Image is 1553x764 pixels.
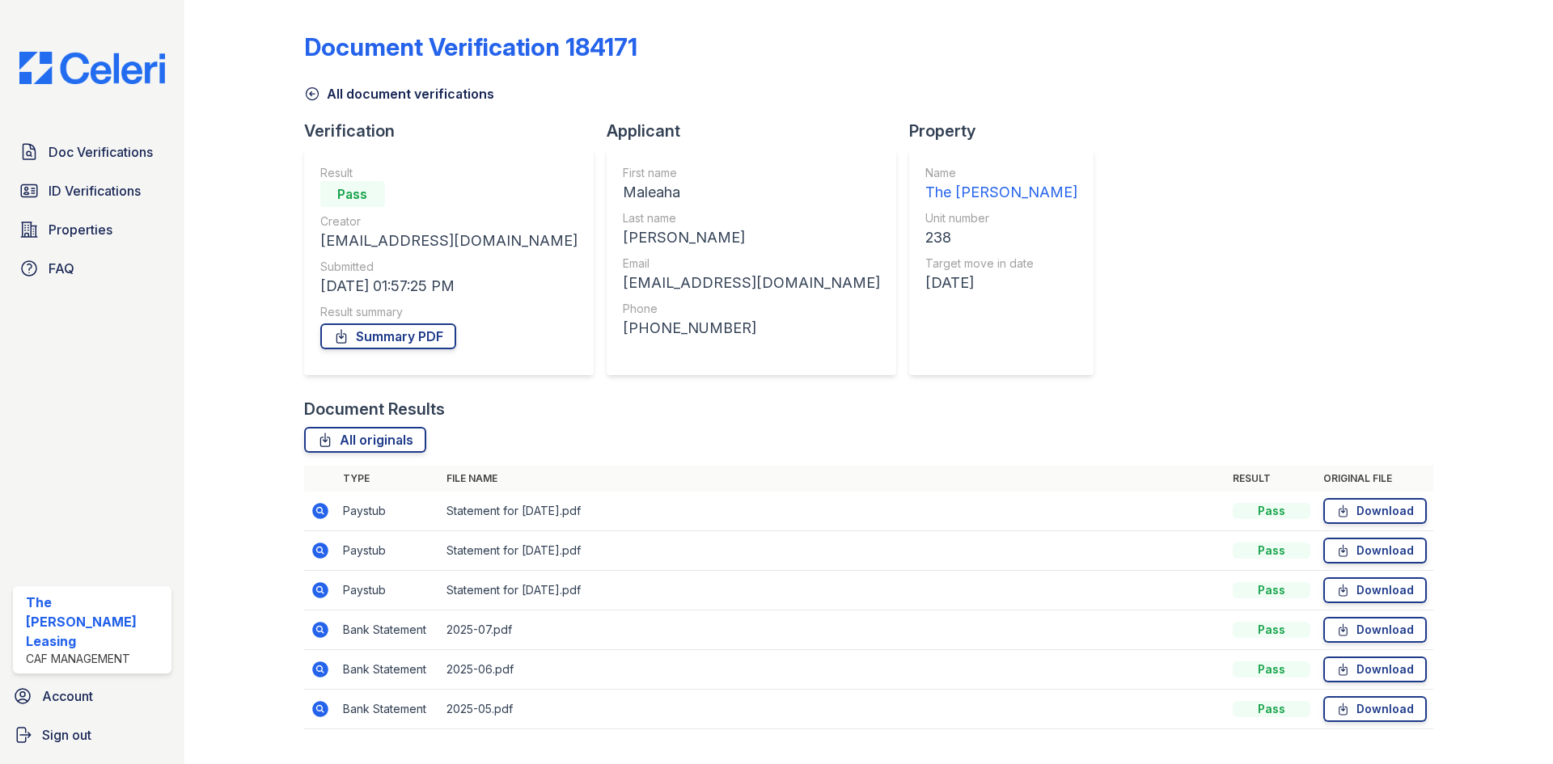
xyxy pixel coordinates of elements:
span: Account [42,686,93,706]
span: Properties [49,220,112,239]
div: Pass [320,181,385,207]
td: Bank Statement [336,690,440,729]
div: [EMAIL_ADDRESS][DOMAIN_NAME] [320,230,578,252]
div: CAF Management [26,651,165,667]
th: File name [440,466,1226,492]
div: Result [320,165,578,181]
span: Doc Verifications [49,142,153,162]
a: FAQ [13,252,171,285]
a: All originals [304,427,426,453]
th: Type [336,466,440,492]
a: Doc Verifications [13,136,171,168]
td: Bank Statement [336,650,440,690]
td: Statement for [DATE].pdf [440,571,1226,610]
span: Sign out [42,725,91,745]
a: Download [1323,656,1427,682]
div: Property [909,120,1107,142]
div: Pass [1233,542,1310,559]
td: 2025-06.pdf [440,650,1226,690]
div: Email [623,255,880,272]
td: 2025-05.pdf [440,690,1226,729]
a: Account [6,680,178,712]
div: Phone [623,301,880,317]
td: Bank Statement [336,610,440,650]
th: Original file [1317,466,1433,492]
div: Pass [1233,503,1310,519]
div: [EMAIL_ADDRESS][DOMAIN_NAME] [623,272,880,294]
a: Download [1323,538,1427,564]
div: Pass [1233,701,1310,717]
td: Statement for [DATE].pdf [440,492,1226,531]
div: The [PERSON_NAME] [925,181,1077,204]
th: Result [1226,466,1317,492]
div: Name [925,165,1077,181]
div: Target move in date [925,255,1077,272]
img: CE_Logo_Blue-a8612792a0a2168367f1c8372b55b34899dd931a85d93a1a3d3e32e68fde9ad4.png [6,52,178,84]
div: Verification [304,120,607,142]
div: Document Results [304,398,445,420]
div: [DATE] [925,272,1077,294]
div: [PHONE_NUMBER] [623,317,880,340]
td: Paystub [336,531,440,571]
div: Document Verification 184171 [304,32,637,61]
a: ID Verifications [13,175,171,207]
td: Statement for [DATE].pdf [440,531,1226,571]
a: Name The [PERSON_NAME] [925,165,1077,204]
div: Applicant [607,120,909,142]
td: 2025-07.pdf [440,610,1226,650]
div: Maleaha [623,181,880,204]
a: Properties [13,213,171,246]
a: Download [1323,498,1427,524]
td: Paystub [336,571,440,610]
div: Last name [623,210,880,226]
span: FAQ [49,259,74,278]
div: Pass [1233,622,1310,638]
div: Submitted [320,259,578,275]
a: Download [1323,696,1427,722]
a: Download [1323,577,1427,603]
div: First name [623,165,880,181]
a: Summary PDF [320,323,456,349]
span: ID Verifications [49,181,141,200]
div: Unit number [925,210,1077,226]
div: 238 [925,226,1077,249]
div: Pass [1233,661,1310,677]
a: All document verifications [304,84,494,103]
div: Pass [1233,582,1310,598]
div: Result summary [320,304,578,320]
td: Paystub [336,492,440,531]
div: [DATE] 01:57:25 PM [320,275,578,298]
div: [PERSON_NAME] [623,226,880,249]
a: Sign out [6,719,178,751]
a: Download [1323,617,1427,643]
div: Creator [320,213,578,230]
div: The [PERSON_NAME] Leasing [26,593,165,651]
